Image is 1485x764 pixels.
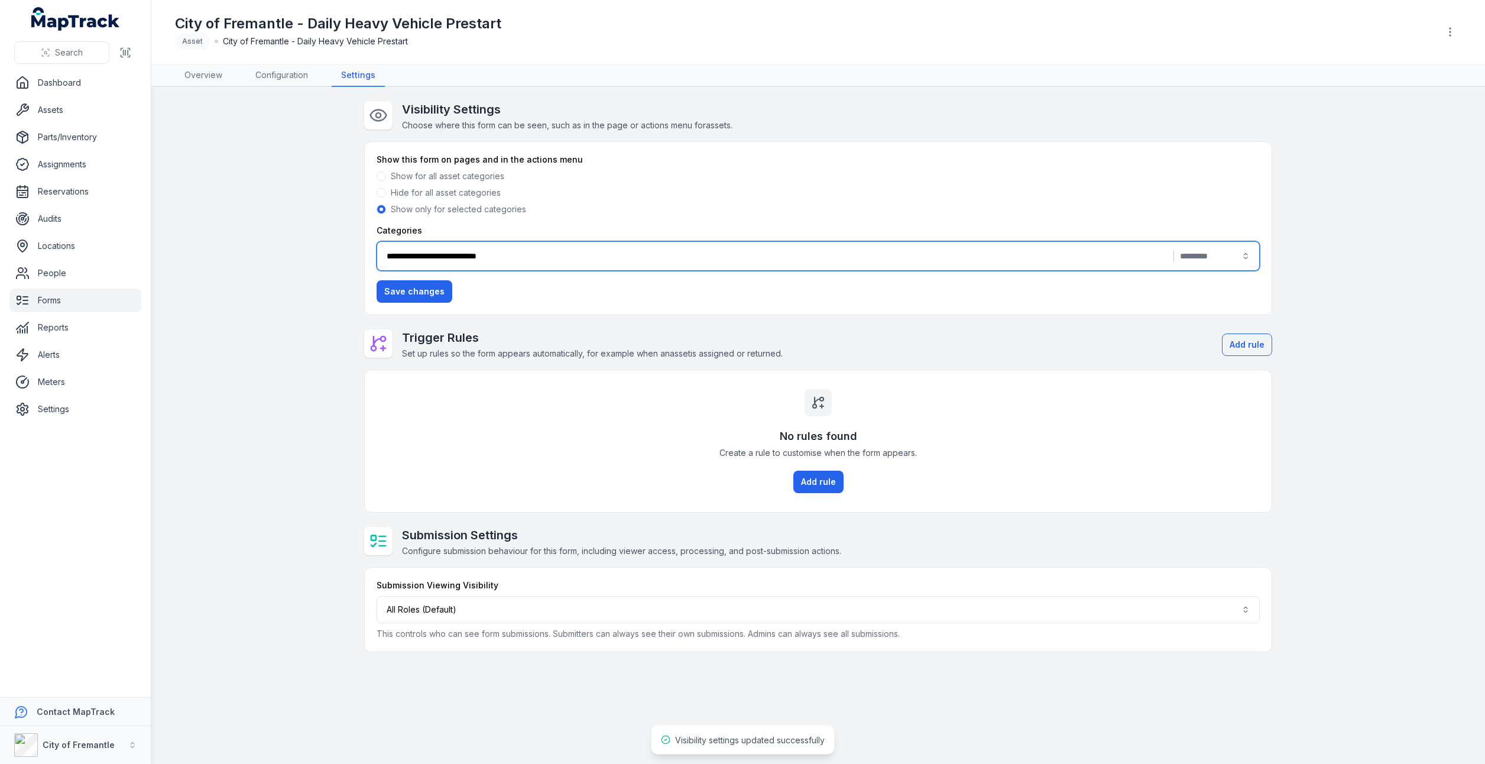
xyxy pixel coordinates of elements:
[175,33,210,50] div: Asset
[9,289,141,312] a: Forms
[9,343,141,367] a: Alerts
[793,471,844,493] button: Add rule
[402,527,841,543] h2: Submission Settings
[391,203,526,215] label: Show only for selected categories
[402,348,783,358] span: Set up rules so the form appears automatically, for example when an asset is assigned or returned.
[332,64,385,87] a: Settings
[402,329,783,346] h2: Trigger Rules
[31,7,120,31] a: MapTrack
[246,64,317,87] a: Configuration
[9,234,141,258] a: Locations
[402,101,732,118] h2: Visibility Settings
[43,740,115,750] strong: City of Fremantle
[9,153,141,176] a: Assignments
[377,628,1260,640] p: This controls who can see form submissions. Submitters can always see their own submissions. Admi...
[175,64,232,87] a: Overview
[719,447,917,459] span: Create a rule to customise when the form appears.
[9,370,141,394] a: Meters
[9,397,141,421] a: Settings
[9,261,141,285] a: People
[377,596,1260,623] button: All Roles (Default)
[9,98,141,122] a: Assets
[9,207,141,231] a: Audits
[675,735,825,745] span: Visibility settings updated successfully
[9,125,141,149] a: Parts/Inventory
[14,41,109,64] button: Search
[223,35,408,47] span: City of Fremantle - Daily Heavy Vehicle Prestart
[402,546,841,556] span: Configure submission behaviour for this form, including viewer access, processing, and post-submi...
[391,187,501,199] label: Hide for all asset categories
[377,580,498,591] label: Submission Viewing Visibility
[391,170,504,182] label: Show for all asset categories
[780,428,857,445] h3: No rules found
[402,120,732,130] span: Choose where this form can be seen, such as in the page or actions menu for assets .
[377,280,452,303] button: Save changes
[9,180,141,203] a: Reservations
[37,707,115,717] strong: Contact MapTrack
[55,47,83,59] span: Search
[9,316,141,339] a: Reports
[1222,334,1272,356] button: Add rule
[377,154,583,166] label: Show this form on pages and in the actions menu
[377,225,422,237] label: Categories
[175,14,501,33] h1: City of Fremantle - Daily Heavy Vehicle Prestart
[9,71,141,95] a: Dashboard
